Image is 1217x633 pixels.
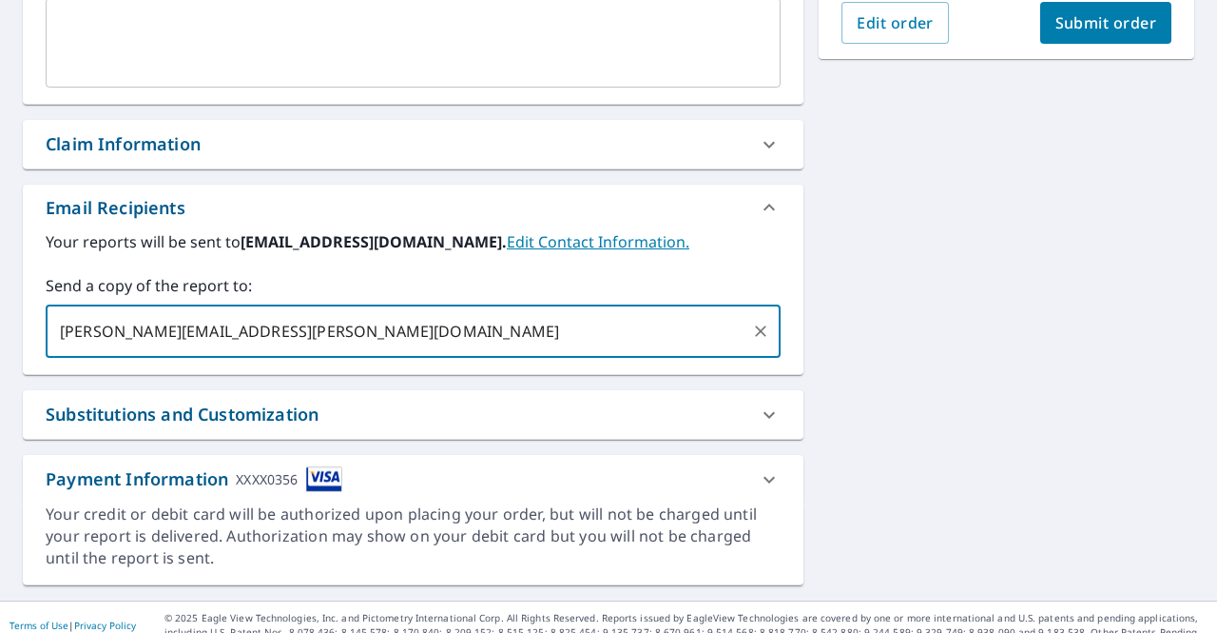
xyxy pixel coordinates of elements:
div: Payment InformationXXXX0356cardImage [23,455,803,504]
img: cardImage [306,466,342,492]
label: Send a copy of the report to: [46,274,781,297]
div: Email Recipients [46,195,185,221]
div: Claim Information [46,131,201,157]
div: Substitutions and Customization [23,390,803,439]
div: Email Recipients [23,185,803,230]
button: Clear [747,318,774,345]
button: Edit order [841,2,949,44]
p: | [10,620,136,631]
span: Edit order [857,12,934,33]
div: Claim Information [23,120,803,168]
label: Your reports will be sent to [46,230,781,253]
div: Payment Information [46,466,342,492]
a: EditContactInfo [507,231,689,252]
div: XXXX0356 [236,466,298,492]
a: Privacy Policy [74,619,136,632]
button: Submit order [1040,2,1172,44]
div: Substitutions and Customization [46,402,319,427]
div: Your credit or debit card will be authorized upon placing your order, but will not be charged unt... [46,504,781,569]
span: Submit order [1055,12,1157,33]
b: [EMAIL_ADDRESS][DOMAIN_NAME]. [241,231,507,252]
a: Terms of Use [10,619,68,632]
